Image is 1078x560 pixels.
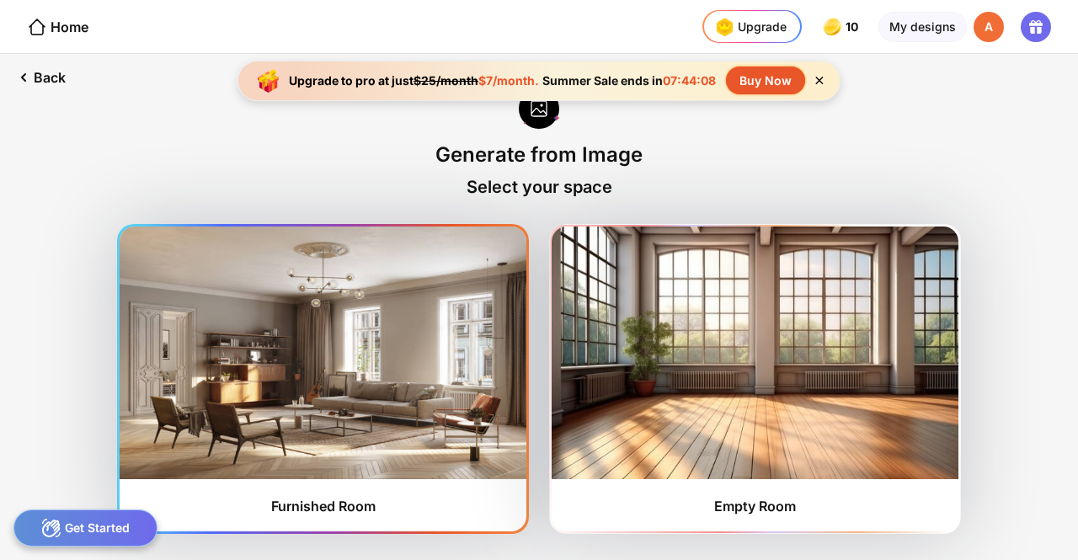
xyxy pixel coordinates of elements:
div: Upgrade [711,13,787,40]
div: Upgrade to pro at just [289,73,539,88]
img: furnishedRoom1.jpg [120,227,526,479]
img: upgrade-nav-btn-icon.gif [711,13,738,40]
div: Generate from Image [435,142,643,167]
div: Home [27,17,88,37]
div: My designs [878,12,967,42]
img: upgrade-banner-new-year-icon.gif [252,64,286,98]
div: Empty Room [714,498,796,515]
div: Furnished Room [271,498,376,515]
div: Buy Now [726,67,805,94]
span: $25/month [414,73,478,88]
div: Get Started [13,509,157,547]
img: furnishedRoom2.jpg [552,227,958,479]
span: $7/month. [478,73,539,88]
div: Summer Sale ends in [539,73,719,88]
span: 07:44:08 [663,73,716,88]
div: Select your space [467,177,612,197]
span: 10 [846,20,862,34]
div: A [974,12,1004,42]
